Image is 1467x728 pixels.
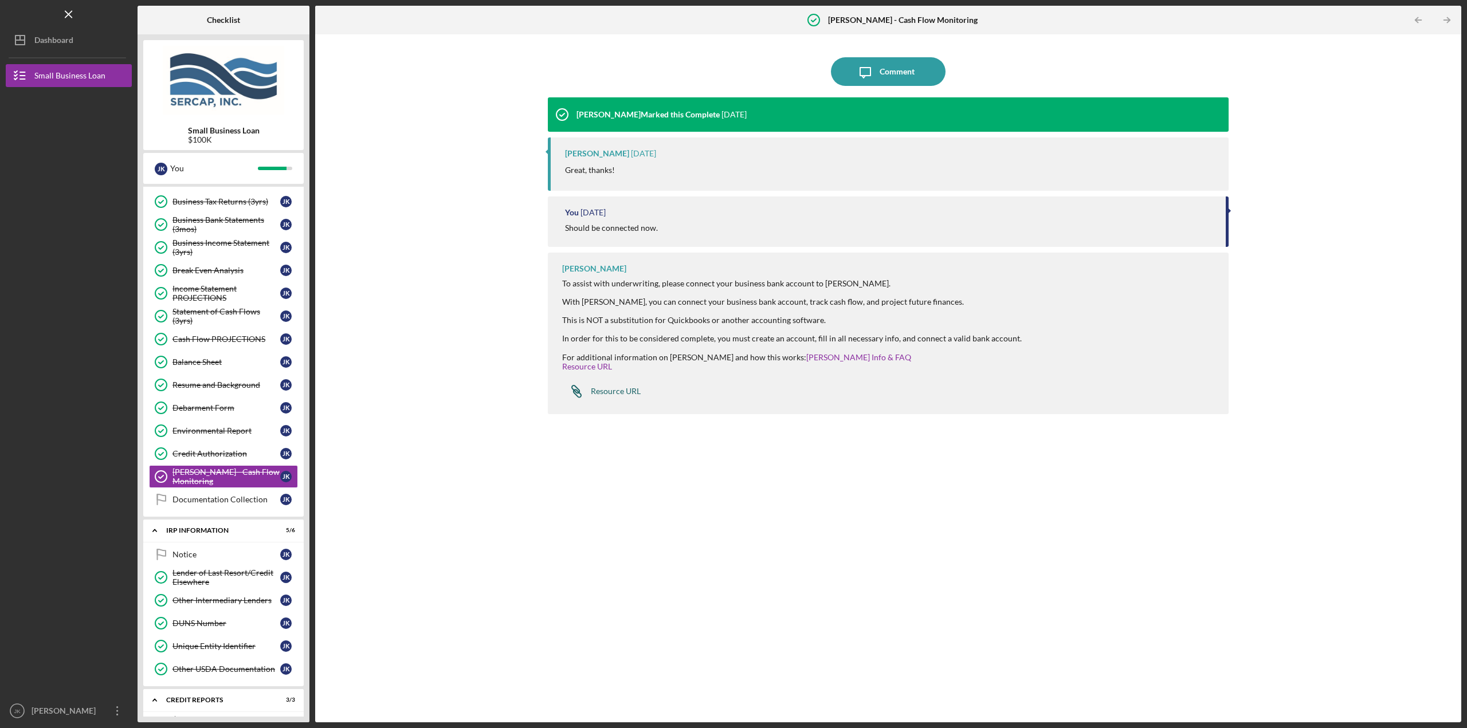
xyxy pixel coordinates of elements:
[172,357,280,367] div: Balance Sheet
[280,196,292,207] div: J K
[280,640,292,652] div: J K
[562,297,1022,306] div: With [PERSON_NAME], you can connect your business bank account, track cash flow, and project futu...
[149,488,298,511] a: Documentation CollectionJK
[274,527,295,534] div: 5 / 6
[149,373,298,396] a: Resume and BackgroundJK
[280,663,292,675] div: J K
[149,658,298,680] a: Other USDA DocumentationJK
[14,708,21,714] text: JK
[562,264,626,273] div: [PERSON_NAME]
[565,208,579,217] div: You
[188,135,260,144] div: $100K
[831,57,946,86] button: Comment
[149,236,298,259] a: Business Income Statement (3yrs)JK
[280,242,292,253] div: J K
[280,617,292,629] div: J K
[172,495,280,504] div: Documentation Collection
[880,57,915,86] div: Comment
[149,543,298,566] a: NoticeJK
[155,163,167,175] div: J K
[172,197,280,206] div: Business Tax Returns (3yrs)
[172,596,280,605] div: Other Intermediary Lenders
[149,259,298,282] a: Break Even AnalysisJK
[149,213,298,236] a: Business Bank Statements (3mos)JK
[562,334,1022,343] div: In order for this to be considered complete, you must create an account, fill in all necessary in...
[149,442,298,465] a: Credit AuthorizationJK
[280,448,292,459] div: J K
[6,29,132,52] button: Dashboard
[143,46,304,115] img: Product logo
[721,110,747,119] time: 2025-08-18 13:40
[207,15,240,25] b: Checklist
[29,699,103,725] div: [PERSON_NAME]
[172,307,280,325] div: Statement of Cash Flows (3yrs)
[34,29,73,54] div: Dashboard
[828,15,978,25] b: [PERSON_NAME] - Cash Flow Monitoring
[562,316,1022,325] div: This is NOT a substitution for Quickbooks or another accounting software.
[172,568,280,587] div: Lender of Last Resort/Credit Elsewhere
[149,396,298,419] a: Debarment FormJK
[172,550,280,559] div: Notice
[274,696,295,703] div: 3 / 3
[149,328,298,351] a: Cash Flow PROJECTIONSJK
[6,64,132,87] button: Small Business Loan
[172,642,280,651] div: Unique Entity Identifier
[172,238,280,257] div: Business Income Statement (3yrs)
[149,419,298,442] a: Environmental ReportJK
[172,664,280,674] div: Other USDA Documentation
[565,223,658,233] div: Should be connected now.
[631,149,656,158] time: 2025-08-18 13:40
[280,310,292,322] div: J K
[562,380,641,403] a: Resource URL
[172,426,280,435] div: Environmental Report
[280,425,292,436] div: J K
[172,619,280,628] div: DUNS Number
[172,335,280,344] div: Cash Flow PROJECTIONS
[280,219,292,230] div: J K
[562,279,1022,288] div: To assist with underwriting, please connect your business bank account to [PERSON_NAME].
[172,284,280,302] div: Income Statement PROJECTIONS
[6,699,132,722] button: JK[PERSON_NAME]
[280,549,292,560] div: J K
[280,595,292,606] div: J K
[172,215,280,234] div: Business Bank Statements (3mos)
[149,635,298,658] a: Unique Entity IdentifierJK
[280,356,292,368] div: J K
[172,449,280,458] div: Credit Authorization
[149,282,298,305] a: Income Statement PROJECTIONSJK
[172,266,280,275] div: Break Even Analysis
[562,353,1022,362] div: For additional information on [PERSON_NAME] and how this works:
[280,333,292,345] div: J K
[149,351,298,373] a: Balance SheetJK
[280,288,292,299] div: J K
[591,387,641,396] div: Resource URL
[565,149,629,158] div: [PERSON_NAME]
[149,612,298,635] a: DUNS NumberJK
[806,352,911,362] a: [PERSON_NAME] Info & FAQ
[280,379,292,391] div: J K
[576,110,720,119] div: [PERSON_NAME] Marked this Complete
[149,190,298,213] a: Business Tax Returns (3yrs)JK
[280,494,292,505] div: J K
[172,380,280,389] div: Resume and Background
[166,527,266,534] div: IRP Information
[149,305,298,328] a: Statement of Cash Flows (3yrs)JK
[170,159,258,178] div: You
[280,265,292,276] div: J K
[565,164,615,176] p: Great, thanks!
[280,402,292,414] div: J K
[149,566,298,589] a: Lender of Last Resort/Credit ElsewhereJK
[580,208,606,217] time: 2025-08-18 13:00
[172,403,280,412] div: Debarment Form
[166,696,266,703] div: credit reports
[562,362,1022,371] a: Resource URL
[188,126,260,135] b: Small Business Loan
[280,471,292,482] div: J K
[34,64,105,90] div: Small Business Loan
[280,572,292,583] div: J K
[149,589,298,612] a: Other Intermediary LendersJK
[149,465,298,488] a: [PERSON_NAME] - Cash Flow MonitoringJK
